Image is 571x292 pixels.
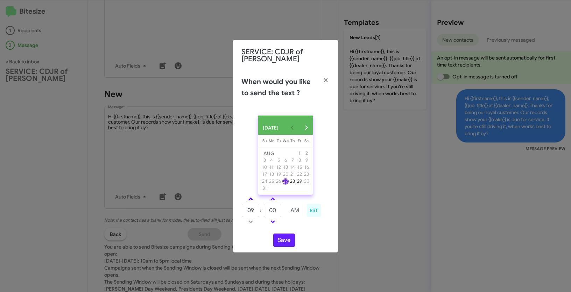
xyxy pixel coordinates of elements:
[261,150,296,157] td: AUG
[275,171,282,178] button: August 19, 2025
[289,171,296,178] div: 21
[303,157,310,164] button: August 9, 2025
[261,185,268,192] div: 31
[296,171,303,178] button: August 22, 2025
[277,138,281,143] span: Tu
[261,178,268,185] button: August 24, 2025
[289,164,296,171] div: 14
[261,185,268,192] button: August 31, 2025
[282,157,289,164] div: 6
[299,121,313,135] button: Next month
[283,138,289,143] span: We
[268,171,275,178] button: August 18, 2025
[303,157,310,164] div: 9
[268,157,275,164] div: 4
[289,157,296,164] button: August 7, 2025
[273,234,295,247] button: Save
[303,150,310,157] button: August 2, 2025
[298,138,301,143] span: Fr
[296,178,303,185] button: August 29, 2025
[261,171,268,178] button: August 17, 2025
[282,164,289,171] div: 13
[286,204,304,217] button: AM
[268,178,275,185] button: August 25, 2025
[303,171,310,178] button: August 23, 2025
[264,204,281,217] input: MM
[296,150,303,157] button: August 1, 2025
[260,203,263,217] td: :
[303,178,310,185] div: 30
[275,178,282,185] div: 26
[263,121,279,134] span: [DATE]
[261,171,268,178] div: 17
[296,164,303,171] div: 15
[296,157,303,164] button: August 8, 2025
[282,178,289,185] button: August 27, 2025
[242,204,259,217] input: HH
[303,178,310,185] button: August 30, 2025
[303,164,310,171] button: August 16, 2025
[275,164,282,171] div: 12
[261,164,268,171] div: 10
[289,171,296,178] button: August 21, 2025
[296,171,303,178] div: 22
[269,138,275,143] span: Mo
[261,157,268,164] button: August 3, 2025
[296,164,303,171] button: August 15, 2025
[261,157,268,164] div: 3
[258,121,285,135] button: Choose month and year
[303,150,310,157] div: 2
[303,164,310,171] div: 16
[282,171,289,178] div: 20
[275,157,282,164] button: August 5, 2025
[296,150,303,157] div: 1
[304,138,309,143] span: Sa
[268,157,275,164] button: August 4, 2025
[262,138,267,143] span: Su
[268,164,275,171] div: 11
[289,164,296,171] button: August 14, 2025
[233,40,338,71] div: SERVICE: CDJR of [PERSON_NAME]
[289,178,296,185] button: August 28, 2025
[282,164,289,171] button: August 13, 2025
[289,157,296,164] div: 7
[275,157,282,164] div: 5
[275,164,282,171] button: August 12, 2025
[261,164,268,171] button: August 10, 2025
[261,178,268,185] div: 24
[241,76,316,99] h2: When would you like to send the text ?
[303,171,310,178] div: 23
[268,164,275,171] button: August 11, 2025
[282,171,289,178] button: August 20, 2025
[282,157,289,164] button: August 6, 2025
[290,138,295,143] span: Th
[275,171,282,178] div: 19
[268,178,275,185] div: 25
[296,157,303,164] div: 8
[285,121,299,135] button: Previous month
[307,204,321,217] div: EST
[275,178,282,185] button: August 26, 2025
[296,178,303,185] div: 29
[289,178,296,185] div: 28
[282,178,289,185] div: 27
[268,171,275,178] div: 18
